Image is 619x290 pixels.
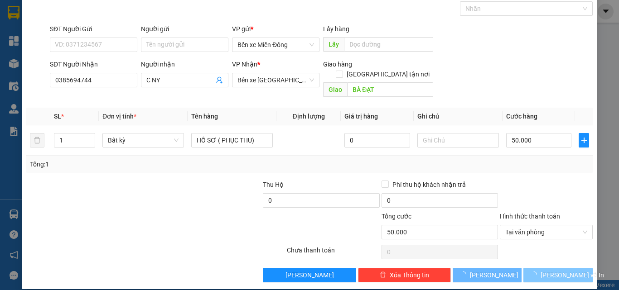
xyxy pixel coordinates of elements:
div: Người gửi [141,24,228,34]
span: delete [380,271,386,279]
button: plus [579,133,589,147]
span: Thu Hộ [263,181,284,188]
span: Bến xe Quảng Ngãi [237,73,314,87]
label: Hình thức thanh toán [500,213,560,220]
span: [PERSON_NAME] [470,270,518,280]
span: user-add [216,76,223,84]
button: [PERSON_NAME] và In [523,268,593,282]
div: SĐT Người Gửi [50,24,137,34]
span: Xóa Thông tin [390,270,429,280]
span: Lấy [323,37,344,52]
button: delete [30,133,44,147]
span: plus [579,137,589,144]
input: Dọc đường [344,37,433,52]
div: Người nhận [141,59,228,69]
span: [PERSON_NAME] [285,270,334,280]
span: Định lượng [292,113,324,120]
span: Tổng cước [382,213,411,220]
div: SĐT Người Nhận [50,59,137,69]
div: Chưa thanh toán [286,245,381,261]
div: VP gửi [232,24,319,34]
span: Bất kỳ [108,133,179,147]
span: loading [531,271,541,278]
button: [PERSON_NAME] [263,268,356,282]
th: Ghi chú [414,108,503,125]
span: Giá trị hàng [344,113,378,120]
span: Giao hàng [323,61,352,68]
input: VD: Bàn, Ghế [191,133,273,147]
span: Lấy hàng [323,25,349,33]
span: loading [460,271,470,278]
span: SL [54,113,61,120]
input: Dọc đường [347,82,433,97]
span: Cước hàng [506,113,537,120]
div: Tổng: 1 [30,159,240,169]
span: [GEOGRAPHIC_DATA] tận nơi [343,69,433,79]
button: deleteXóa Thông tin [358,268,451,282]
span: Bến xe Miền Đông [237,38,314,52]
span: Tại văn phòng [505,225,587,239]
span: Phí thu hộ khách nhận trả [389,180,469,190]
span: Giao [323,82,347,97]
button: [PERSON_NAME] [453,268,522,282]
input: 0 [344,133,410,147]
input: Ghi Chú [417,133,499,147]
span: [PERSON_NAME] và In [541,270,604,280]
span: Tên hàng [191,113,218,120]
span: VP Nhận [232,61,257,68]
span: Đơn vị tính [102,113,136,120]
